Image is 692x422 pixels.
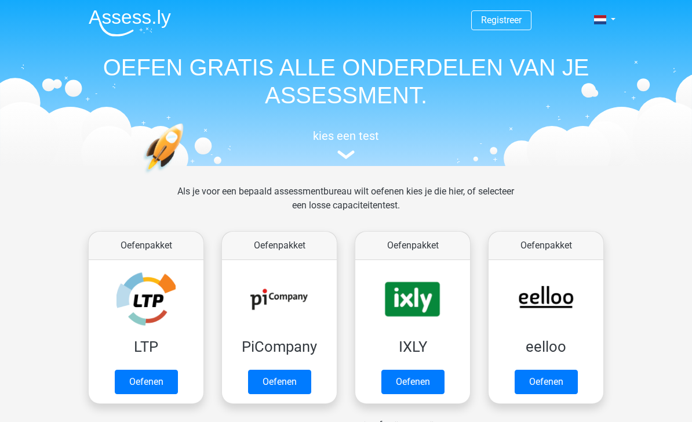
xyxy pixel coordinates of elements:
img: Assessly [89,9,171,37]
img: assessment [337,150,355,159]
h5: kies een test [79,129,613,143]
a: Oefenen [115,370,178,394]
img: oefenen [143,123,228,228]
h1: OEFEN GRATIS ALLE ONDERDELEN VAN JE ASSESSMENT. [79,53,613,109]
a: Registreer [481,15,522,26]
div: Als je voor een bepaald assessmentbureau wilt oefenen kies je die hier, of selecteer een losse ca... [168,185,523,226]
a: Oefenen [515,370,578,394]
a: Oefenen [248,370,311,394]
a: Oefenen [381,370,445,394]
a: kies een test [79,129,613,160]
